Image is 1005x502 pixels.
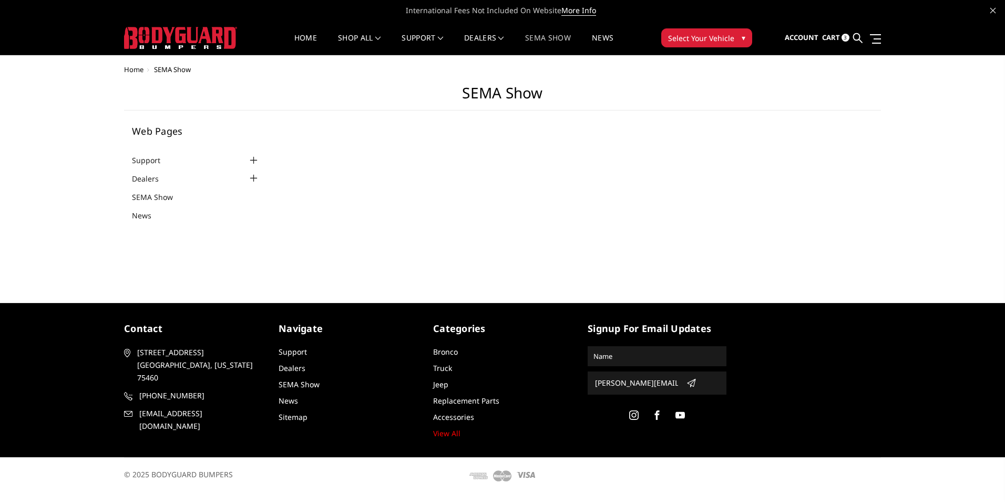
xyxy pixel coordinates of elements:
a: Cart 3 [822,24,849,52]
a: Accessories [433,412,474,422]
span: [EMAIL_ADDRESS][DOMAIN_NAME] [139,407,261,433]
span: ▾ [742,32,745,43]
iframe: Form 0 [276,126,858,205]
a: SEMA Show [279,379,320,389]
span: Select Your Vehicle [668,33,734,44]
a: News [592,34,613,55]
a: Home [124,65,143,74]
a: Sitemap [279,412,307,422]
span: © 2025 BODYGUARD BUMPERS [124,469,233,479]
span: [PHONE_NUMBER] [139,389,261,402]
span: Cart [822,33,840,42]
a: Home [294,34,317,55]
a: View All [433,428,460,438]
a: Account [785,24,818,52]
a: Support [132,155,173,166]
h5: signup for email updates [588,322,726,336]
input: Email [591,375,682,391]
a: News [132,210,165,221]
h5: Categories [433,322,572,336]
a: SEMA Show [525,34,571,55]
h1: SEMA Show [124,84,881,111]
h5: Web Pages [132,126,260,136]
h5: Navigate [279,322,417,336]
a: [EMAIL_ADDRESS][DOMAIN_NAME] [124,407,263,433]
span: Account [785,33,818,42]
a: Support [279,347,307,357]
a: Dealers [279,363,305,373]
a: Replacement Parts [433,396,499,406]
a: SEMA Show [132,192,186,203]
a: Jeep [433,379,448,389]
a: More Info [561,5,596,16]
img: BODYGUARD BUMPERS [124,27,237,49]
span: [STREET_ADDRESS] [GEOGRAPHIC_DATA], [US_STATE] 75460 [137,346,259,384]
a: Dealers [132,173,172,184]
button: Select Your Vehicle [661,28,752,47]
a: shop all [338,34,381,55]
h5: contact [124,322,263,336]
input: Name [589,348,725,365]
a: News [279,396,298,406]
a: Bronco [433,347,458,357]
span: 3 [842,34,849,42]
a: [PHONE_NUMBER] [124,389,263,402]
a: Support [402,34,443,55]
span: SEMA Show [154,65,191,74]
a: Dealers [464,34,504,55]
a: Truck [433,363,452,373]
